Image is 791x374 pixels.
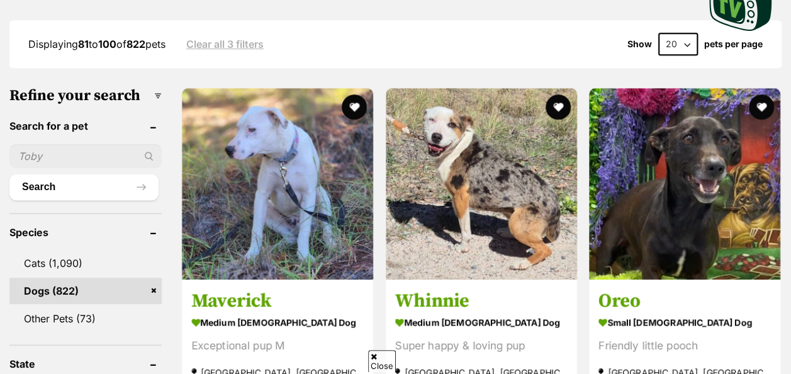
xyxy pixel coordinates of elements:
h3: Oreo [598,289,771,313]
header: State [9,358,162,370]
header: Species [9,227,162,238]
span: Close [368,350,396,372]
a: Cats (1,090) [9,250,162,276]
div: Friendly little pooch [598,337,771,354]
header: Search for a pet [9,120,162,132]
div: Super happy & loving pup [395,337,568,354]
img: Whinnie - Staffordshire Bull Terrier x Border Collie Dog [386,88,577,280]
strong: 100 [98,38,116,50]
button: favourite [749,94,774,120]
input: Toby [9,144,162,168]
div: Exceptional pup M [191,337,364,354]
button: Search [9,174,159,200]
h3: Whinnie [395,289,568,313]
a: Dogs (822) [9,278,162,304]
img: Maverick - American Staffordshire Terrier Dog [182,88,373,280]
a: Other Pets (73) [9,305,162,332]
button: favourite [546,94,571,120]
strong: medium [DEMOGRAPHIC_DATA] Dog [395,313,568,331]
span: Show [627,39,652,49]
span: Displaying to of pets [28,38,165,50]
img: Oreo - Fox Terrier (Smooth) Dog [589,88,780,280]
label: pets per page [704,39,763,49]
strong: 822 [126,38,145,50]
button: favourite [342,94,367,120]
strong: 81 [78,38,89,50]
h3: Maverick [191,289,364,313]
strong: medium [DEMOGRAPHIC_DATA] Dog [191,313,364,331]
a: Clear all 3 filters [186,38,264,50]
h3: Refine your search [9,87,162,105]
strong: small [DEMOGRAPHIC_DATA] Dog [598,313,771,331]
